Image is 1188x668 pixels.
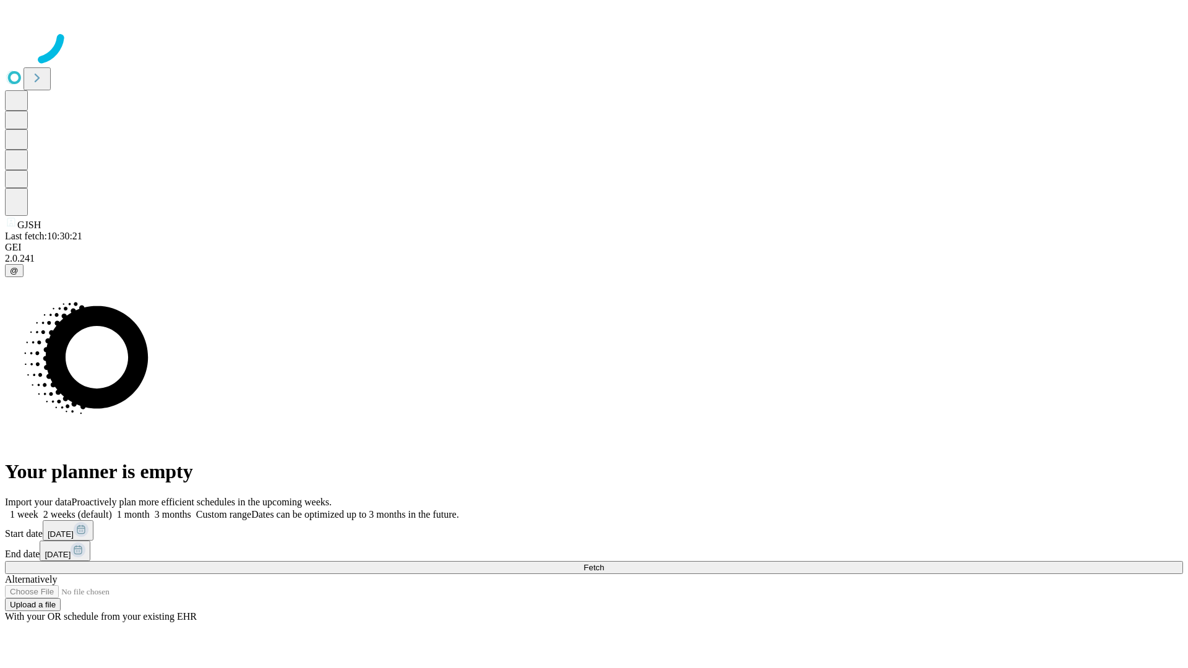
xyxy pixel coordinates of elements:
[155,509,191,520] span: 3 months
[5,520,1183,541] div: Start date
[43,509,112,520] span: 2 weeks (default)
[5,561,1183,574] button: Fetch
[17,220,41,230] span: GJSH
[43,520,93,541] button: [DATE]
[5,264,24,277] button: @
[583,563,604,572] span: Fetch
[196,509,251,520] span: Custom range
[45,550,71,559] span: [DATE]
[5,598,61,611] button: Upload a file
[5,253,1183,264] div: 2.0.241
[117,509,150,520] span: 1 month
[5,541,1183,561] div: End date
[5,242,1183,253] div: GEI
[72,497,332,507] span: Proactively plan more efficient schedules in the upcoming weeks.
[48,529,74,539] span: [DATE]
[5,460,1183,483] h1: Your planner is empty
[10,509,38,520] span: 1 week
[40,541,90,561] button: [DATE]
[5,574,57,584] span: Alternatively
[10,266,19,275] span: @
[5,611,197,622] span: With your OR schedule from your existing EHR
[5,231,82,241] span: Last fetch: 10:30:21
[251,509,458,520] span: Dates can be optimized up to 3 months in the future.
[5,497,72,507] span: Import your data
